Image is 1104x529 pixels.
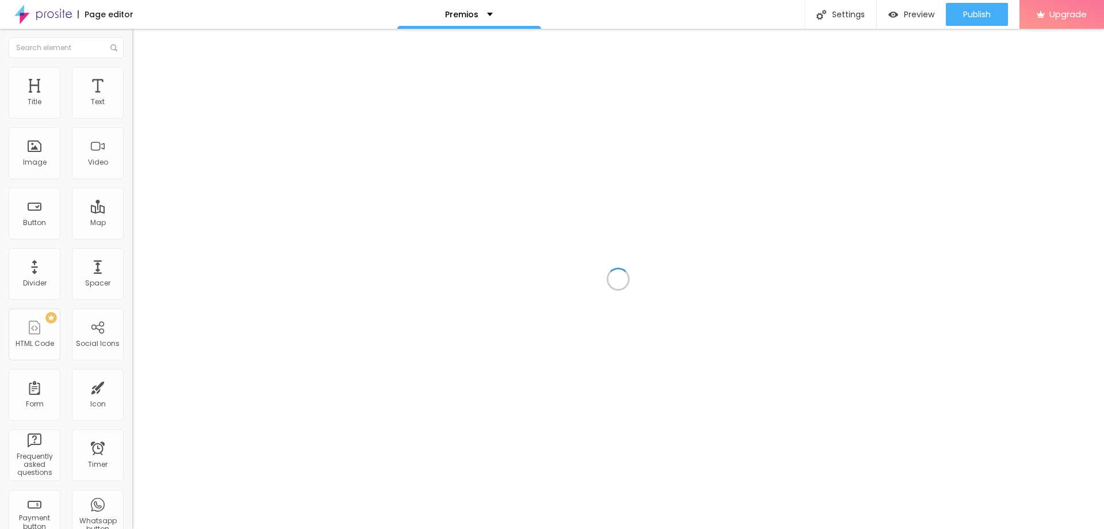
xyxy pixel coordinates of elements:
button: Publish [946,3,1008,26]
div: Text [91,98,105,106]
img: Icone [816,10,826,20]
div: HTML Code [16,340,54,348]
input: Search element [9,37,124,58]
img: Icone [110,44,117,51]
span: Upgrade [1049,9,1087,19]
div: Page editor [78,10,133,18]
div: Social Icons [76,340,120,348]
div: Form [26,400,44,408]
button: Preview [877,3,946,26]
div: Divider [23,279,47,287]
span: Publish [963,10,991,19]
div: Frequently asked questions [11,452,57,477]
p: Premios [445,10,478,18]
div: Map [90,219,106,227]
div: Spacer [85,279,110,287]
img: view-1.svg [888,10,898,20]
div: Image [23,158,47,166]
div: Video [88,158,108,166]
div: Timer [88,461,108,469]
span: Preview [904,10,934,19]
div: Icon [90,400,106,408]
div: Title [28,98,41,106]
div: Button [23,219,46,227]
